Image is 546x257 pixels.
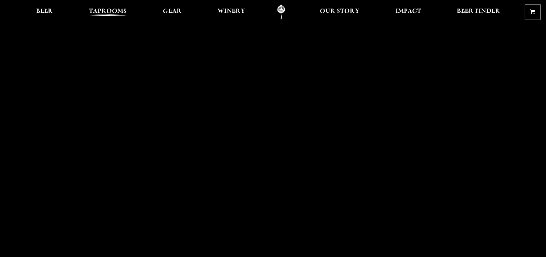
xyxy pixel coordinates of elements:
[457,9,500,14] span: Beer Finder
[158,4,186,20] a: Gear
[320,9,359,14] span: Our Story
[32,4,57,20] a: Beer
[89,9,127,14] span: Taprooms
[213,4,250,20] a: Winery
[391,4,426,20] a: Impact
[163,9,182,14] span: Gear
[396,9,421,14] span: Impact
[268,4,294,20] a: Odell Home
[36,9,53,14] span: Beer
[452,4,505,20] a: Beer Finder
[84,4,131,20] a: Taprooms
[218,9,245,14] span: Winery
[315,4,364,20] a: Our Story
